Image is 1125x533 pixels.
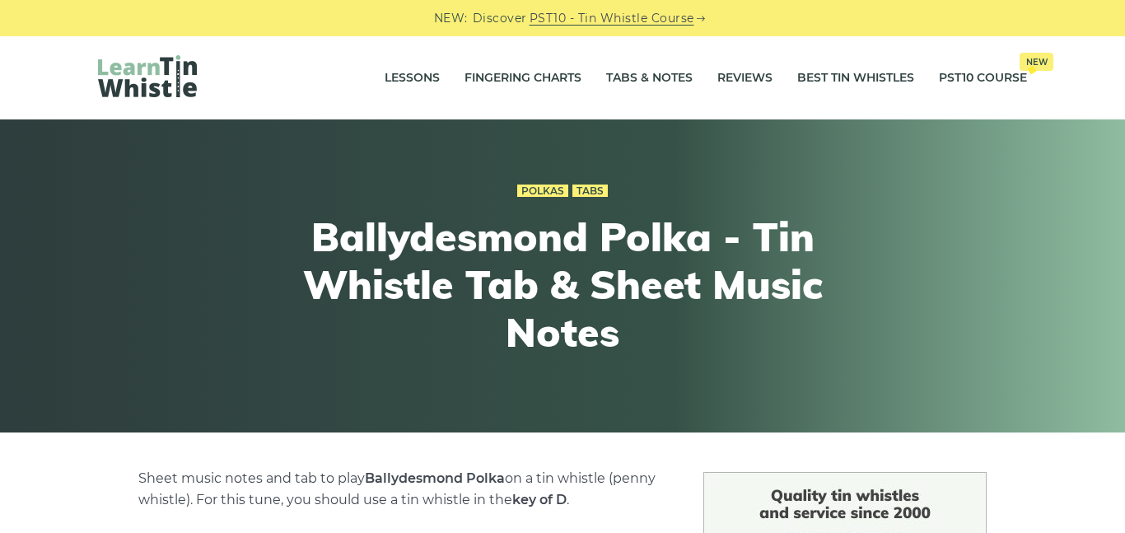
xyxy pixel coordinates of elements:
[512,492,567,507] strong: key of D
[717,58,773,99] a: Reviews
[572,185,608,198] a: Tabs
[365,470,505,486] strong: Ballydesmond Polka
[464,58,581,99] a: Fingering Charts
[98,55,197,97] img: LearnTinWhistle.com
[797,58,914,99] a: Best Tin Whistles
[939,58,1027,99] a: PST10 CourseNew
[1020,53,1053,71] span: New
[385,58,440,99] a: Lessons
[259,213,866,356] h1: Ballydesmond Polka - Tin Whistle Tab & Sheet Music Notes
[138,468,664,511] p: Sheet music notes and tab to play on a tin whistle (penny whistle). For this tune, you should use...
[606,58,693,99] a: Tabs & Notes
[517,185,568,198] a: Polkas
